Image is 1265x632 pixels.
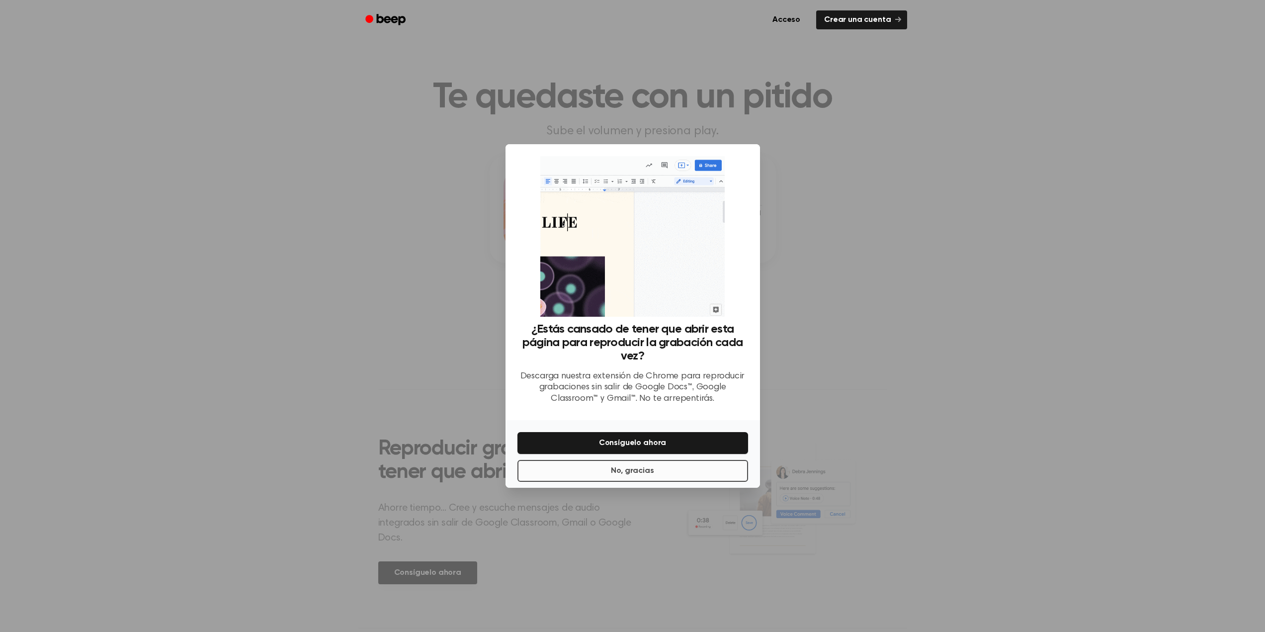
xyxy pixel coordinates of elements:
a: Acceso [762,8,810,31]
img: Extensión de pitido en acción [540,156,725,317]
button: Consíguelo ahora [517,432,748,454]
font: No, gracias [611,467,654,475]
a: Crear una cuenta [816,10,907,29]
font: Descarga nuestra extensión de Chrome para reproducir grabaciones sin salir de Google Docs™, Googl... [520,372,745,403]
button: No, gracias [517,460,748,482]
font: Crear una cuenta [824,16,891,24]
font: Consíguelo ahora [599,439,666,447]
font: ¿Estás cansado de tener que abrir esta página para reproducir la grabación cada vez? [522,323,743,362]
font: Acceso [772,16,800,24]
a: Bip [358,10,415,30]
